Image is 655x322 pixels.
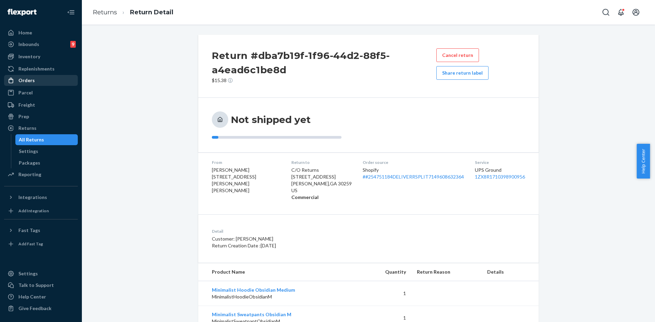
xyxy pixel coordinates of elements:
[291,159,352,165] dt: Return to
[4,27,78,38] a: Home
[19,136,44,143] div: All Returns
[291,187,352,194] p: US
[475,167,501,173] span: UPS Ground
[64,5,78,19] button: Close Navigation
[363,174,464,180] a: ##254751184DELIVERRSPLIT7149608632364
[614,5,628,19] button: Open notifications
[18,102,35,108] div: Freight
[70,41,76,48] div: 9
[4,169,78,180] a: Reporting
[4,99,78,110] a: Freight
[18,53,40,60] div: Inventory
[212,235,401,242] p: Customer: [PERSON_NAME]
[599,5,613,19] button: Open Search Box
[4,225,78,236] button: Fast Tags
[4,111,78,122] a: Prep
[4,303,78,314] button: Give Feedback
[363,167,464,180] div: Shopify
[18,65,55,72] div: Replenishments
[4,63,78,74] a: Replenishments
[212,48,436,77] h2: Return #dba7b19f-1f96-44d2-88f5-a4ead6c1be8d
[15,134,78,145] a: All Returns
[18,241,43,247] div: Add Fast Tag
[18,305,52,312] div: Give Feedback
[363,159,464,165] dt: Order source
[212,287,295,293] a: Minimalist Hoodie Obsidian Medium
[436,48,479,62] button: Cancel return
[475,174,525,180] a: 1ZX8R1710398900956
[93,9,117,16] a: Returns
[18,270,38,277] div: Settings
[15,157,78,168] a: Packages
[291,180,352,187] p: [PERSON_NAME] , GA 30259
[629,5,643,19] button: Open account menu
[436,66,489,80] button: Share return label
[4,268,78,279] a: Settings
[4,239,78,249] a: Add Fast Tag
[291,173,352,180] p: [STREET_ADDRESS]
[18,293,46,300] div: Help Center
[361,281,411,306] td: 1
[4,39,78,50] a: Inbounds9
[4,75,78,86] a: Orders
[291,194,319,200] strong: Commercial
[212,77,436,84] p: $15.38
[4,192,78,203] button: Integrations
[18,208,49,214] div: Add Integration
[291,167,352,173] p: C/O Returns
[482,263,539,281] th: Details
[475,159,525,165] dt: Service
[18,227,40,234] div: Fast Tags
[212,293,355,300] p: MinimalistHoodieObsidianM
[18,282,54,289] div: Talk to Support
[18,89,33,96] div: Parcel
[212,311,291,317] a: Minimalist Sweatpants Obsidian M
[4,280,78,291] a: Talk to Support
[8,9,37,16] img: Flexport logo
[15,146,78,157] a: Settings
[231,113,311,126] h3: Not shipped yet
[18,125,37,132] div: Returns
[18,171,41,178] div: Reporting
[4,123,78,134] a: Returns
[18,77,35,84] div: Orders
[18,29,32,36] div: Home
[198,263,361,281] th: Product Name
[212,159,280,165] dt: From
[411,263,482,281] th: Return Reason
[130,9,173,16] a: Return Detail
[4,205,78,216] a: Add Integration
[4,87,78,98] a: Parcel
[212,228,401,234] dt: Detail
[18,113,29,120] div: Prep
[87,2,179,22] ol: breadcrumbs
[4,291,78,302] a: Help Center
[361,263,411,281] th: Quantity
[19,159,40,166] div: Packages
[4,51,78,62] a: Inventory
[212,242,401,249] p: Return Creation Date : [DATE]
[18,194,47,201] div: Integrations
[637,144,650,179] button: Help Center
[19,148,38,155] div: Settings
[18,41,39,48] div: Inbounds
[212,167,256,193] span: [PERSON_NAME] [STREET_ADDRESS][PERSON_NAME][PERSON_NAME]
